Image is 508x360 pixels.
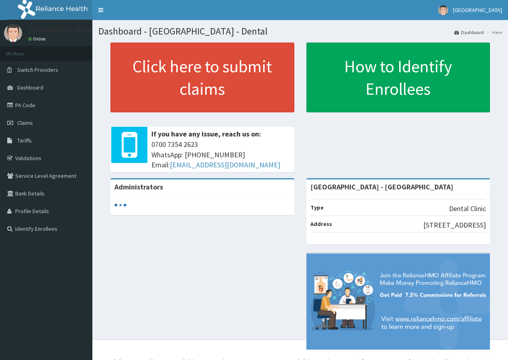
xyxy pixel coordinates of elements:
img: User Image [438,5,448,15]
a: Click here to submit claims [110,43,294,112]
a: [EMAIL_ADDRESS][DOMAIN_NAME] [170,160,280,169]
span: 0700 7354 2623 WhatsApp: [PHONE_NUMBER] Email: [151,139,290,170]
p: Dental Clinic [449,203,486,214]
li: Here [485,29,502,36]
b: If you have any issue, reach us on: [151,129,261,138]
b: Administrators [114,182,163,191]
a: How to Identify Enrollees [306,43,490,112]
img: User Image [4,24,22,42]
b: Type [310,204,324,211]
b: Address [310,220,332,228]
span: Claims [17,119,33,126]
span: [GEOGRAPHIC_DATA] [453,6,502,14]
span: Tariffs [17,137,32,144]
a: Online [28,36,47,42]
svg: audio-loading [114,199,126,211]
p: [GEOGRAPHIC_DATA] [28,26,94,33]
p: [STREET_ADDRESS] [423,220,486,230]
h1: Dashboard - [GEOGRAPHIC_DATA] - Dental [98,26,502,37]
strong: [GEOGRAPHIC_DATA] - [GEOGRAPHIC_DATA] [310,182,453,191]
a: Dashboard [454,29,484,36]
span: Switch Providers [17,66,58,73]
span: Dashboard [17,84,43,91]
img: provider-team-banner.png [306,254,490,350]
